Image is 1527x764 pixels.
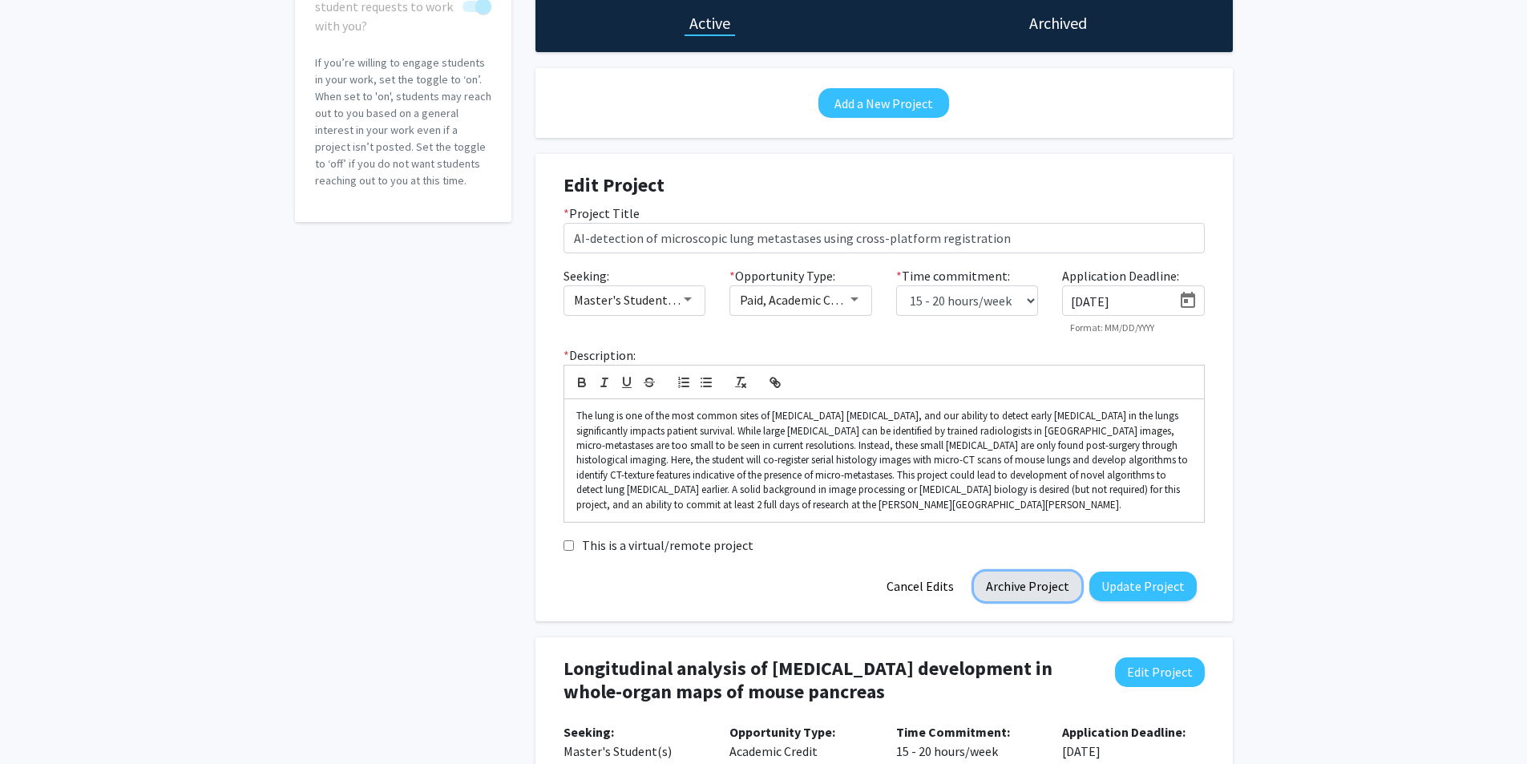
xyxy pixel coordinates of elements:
[1070,322,1154,333] mat-hint: Format: MM/DD/YYYY
[1062,722,1205,761] p: [DATE]
[564,204,640,223] label: Project Title
[896,266,1010,285] label: Time commitment:
[1172,286,1204,315] button: Open calendar
[974,572,1081,601] button: Archive Project
[1062,724,1186,740] b: Application Deadline:
[1115,657,1205,687] button: Edit Project
[564,722,706,761] p: Master's Student(s)
[729,724,835,740] b: Opportunity Type:
[875,572,966,601] button: Cancel Edits
[740,292,857,308] span: Paid, Academic Credit
[315,55,491,189] p: If you’re willing to engage students in your work, set the toggle to ‘on’. When set to 'on', stud...
[564,172,665,197] strong: Edit Project
[729,266,835,285] label: Opportunity Type:
[574,292,682,308] span: Master's Student(s)
[12,692,68,752] iframe: Chat
[582,536,753,555] label: This is a virtual/remote project
[564,657,1089,704] h4: Longitudinal analysis of [MEDICAL_DATA] development in whole-organ maps of mouse pancreas
[564,346,636,365] label: Description:
[729,722,872,761] p: Academic Credit
[1029,12,1087,34] h1: Archived
[564,724,614,740] b: Seeking:
[896,724,1010,740] b: Time Commitment:
[896,722,1039,761] p: 15 - 20 hours/week
[564,266,609,285] label: Seeking:
[1089,572,1197,601] button: Update Project
[1062,266,1179,285] label: Application Deadline:
[818,88,949,118] button: Add a New Project
[689,12,730,34] h1: Active
[576,409,1192,512] p: The lung is one of the most common sites of [MEDICAL_DATA] [MEDICAL_DATA], and our ability to det...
